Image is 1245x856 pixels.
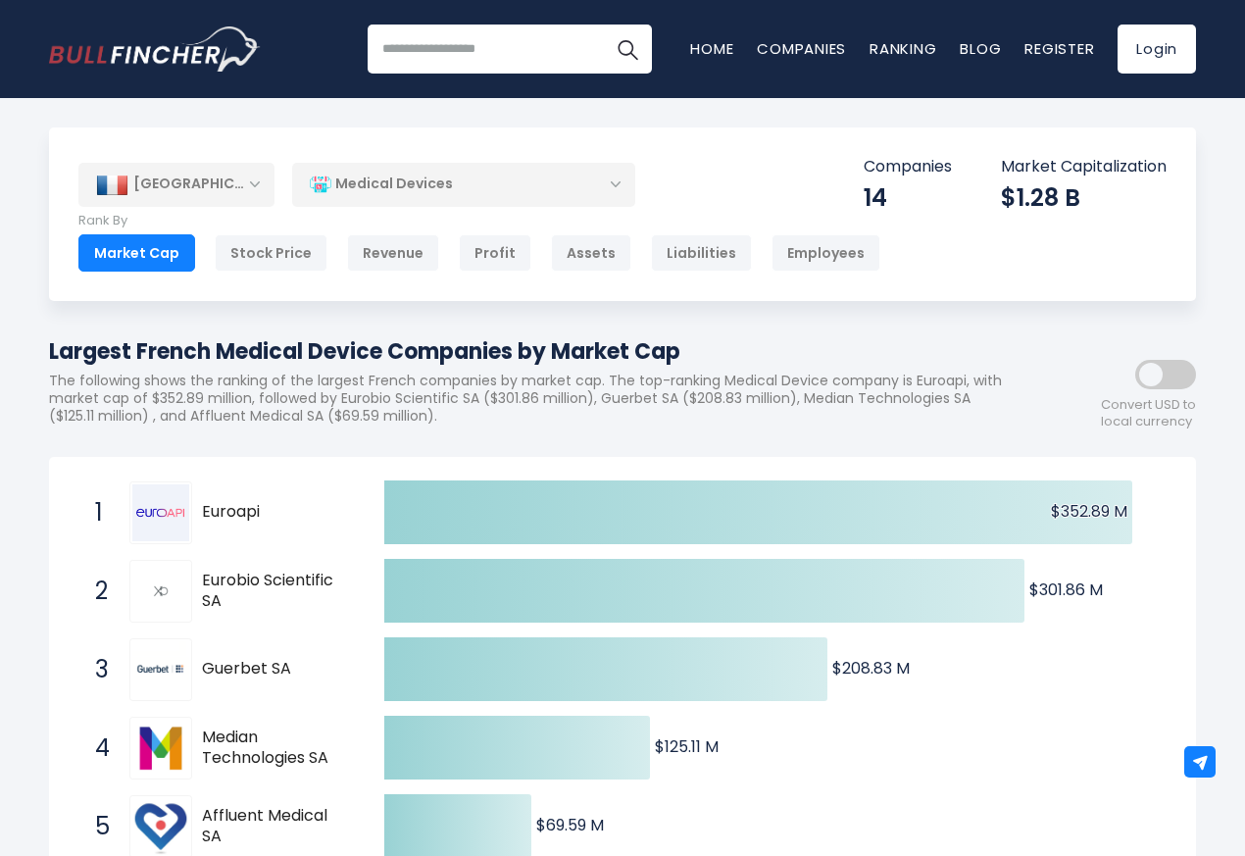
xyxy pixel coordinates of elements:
a: Blog [960,38,1001,59]
span: Affluent Medical SA [202,806,350,847]
a: Register [1024,38,1094,59]
div: Revenue [347,234,439,272]
div: $1.28 B [1001,182,1167,213]
span: Euroapi [202,502,350,523]
a: Go to homepage [49,26,260,72]
h1: Largest French Medical Device Companies by Market Cap [49,335,1020,368]
img: Bullfincher logo [49,26,261,72]
a: Ranking [870,38,936,59]
text: $69.59 M [536,814,604,836]
span: Convert USD to local currency [1101,397,1196,430]
div: Profit [459,234,531,272]
div: Stock Price [215,234,327,272]
div: Assets [551,234,631,272]
img: Median Technologies SA [132,720,189,777]
button: Search [603,25,652,74]
text: $208.83 M [832,657,910,680]
div: [GEOGRAPHIC_DATA] [78,163,274,206]
text: $352.89 M [1051,500,1127,523]
span: Eurobio Scientific SA [202,571,350,612]
img: Guerbet SA [132,641,189,698]
div: Market Cap [78,234,195,272]
span: 5 [85,810,105,843]
p: Companies [864,157,952,177]
p: Rank By [78,213,880,229]
span: Guerbet SA [202,659,350,680]
p: The following shows the ranking of the largest French companies by market cap. The top-ranking Me... [49,372,1020,426]
div: Employees [772,234,880,272]
span: 3 [85,653,105,686]
span: Median Technologies SA [202,728,350,769]
a: Companies [757,38,846,59]
div: 14 [864,182,952,213]
p: Market Capitalization [1001,157,1167,177]
a: Login [1118,25,1196,74]
a: Home [690,38,733,59]
img: Euroapi [132,484,189,541]
span: 1 [85,496,105,529]
img: Eurobio Scientific SA [153,583,169,599]
span: 2 [85,575,105,608]
span: 4 [85,731,105,765]
text: $125.11 M [655,735,719,758]
div: Medical Devices [292,162,635,207]
img: Affluent Medical SA [132,798,189,855]
div: Liabilities [651,234,752,272]
text: $301.86 M [1029,579,1103,601]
